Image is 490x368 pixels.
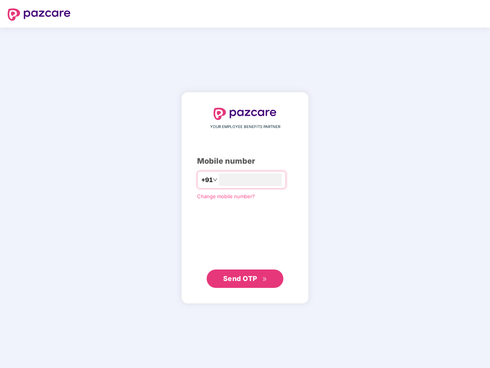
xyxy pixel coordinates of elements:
[8,8,71,21] img: logo
[207,269,283,288] button: Send OTPdouble-right
[197,155,293,167] div: Mobile number
[213,177,217,182] span: down
[214,108,276,120] img: logo
[210,124,280,130] span: YOUR EMPLOYEE BENEFITS PARTNER
[223,274,257,283] span: Send OTP
[201,175,213,185] span: +91
[197,193,255,199] a: Change mobile number?
[262,277,267,282] span: double-right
